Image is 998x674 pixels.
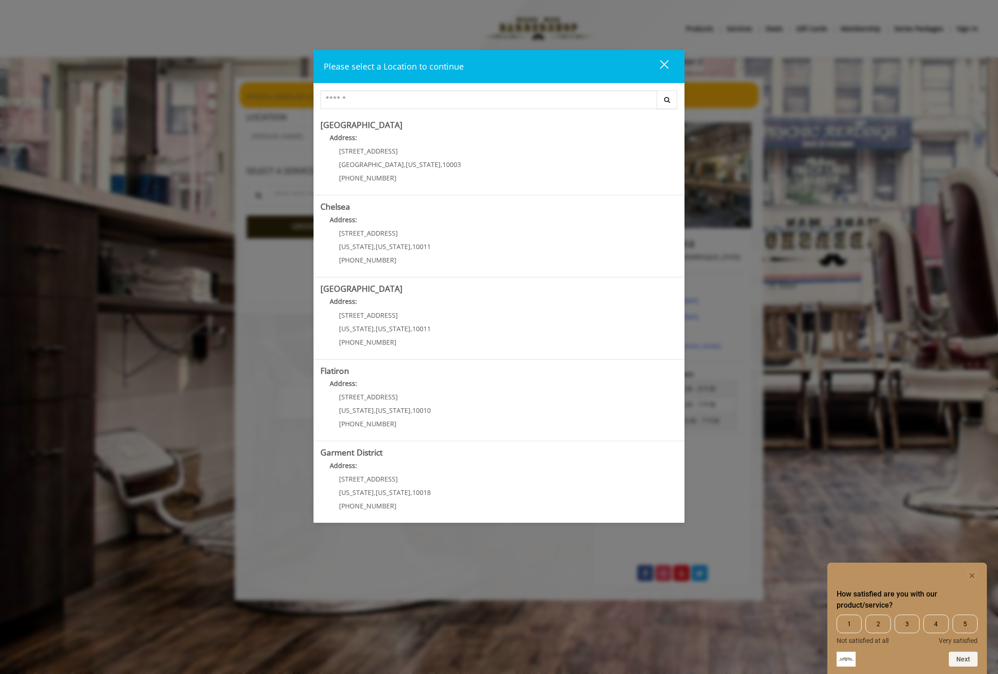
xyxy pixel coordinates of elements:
[649,59,668,73] div: close dialog
[339,475,398,483] span: [STREET_ADDRESS]
[324,61,464,72] span: Please select a Location to continue
[410,406,412,415] span: ,
[412,324,431,333] span: 10011
[339,324,374,333] span: [US_STATE]
[330,215,357,224] b: Address:
[339,488,374,497] span: [US_STATE]
[410,242,412,251] span: ,
[330,379,357,388] b: Address:
[837,570,978,667] div: How satisfied are you with our product/service? Select an option from 1 to 5, with 1 being Not sa...
[320,447,383,458] b: Garment District
[374,324,376,333] span: ,
[320,365,349,376] b: Flatiron
[410,324,412,333] span: ,
[376,324,410,333] span: [US_STATE]
[939,637,978,644] span: Very satisfied
[376,406,410,415] span: [US_STATE]
[412,488,431,497] span: 10018
[320,90,657,109] input: Search Center
[441,160,442,169] span: ,
[643,57,674,76] button: close dialog
[339,229,398,238] span: [STREET_ADDRESS]
[320,201,350,212] b: Chelsea
[339,160,404,169] span: [GEOGRAPHIC_DATA]
[339,242,374,251] span: [US_STATE]
[837,615,862,633] span: 1
[339,392,398,401] span: [STREET_ADDRESS]
[339,173,397,182] span: [PHONE_NUMBER]
[404,160,406,169] span: ,
[406,160,441,169] span: [US_STATE]
[442,160,461,169] span: 10003
[410,488,412,497] span: ,
[339,419,397,428] span: [PHONE_NUMBER]
[837,637,889,644] span: Not satisfied at all
[895,615,920,633] span: 3
[374,242,376,251] span: ,
[953,615,978,633] span: 5
[339,338,397,347] span: [PHONE_NUMBER]
[376,488,410,497] span: [US_STATE]
[966,570,978,581] button: Hide survey
[376,242,410,251] span: [US_STATE]
[330,297,357,306] b: Address:
[923,615,948,633] span: 4
[339,256,397,264] span: [PHONE_NUMBER]
[320,90,678,114] div: Center Select
[837,615,978,644] div: How satisfied are you with our product/service? Select an option from 1 to 5, with 1 being Not sa...
[949,652,978,667] button: Next question
[339,311,398,320] span: [STREET_ADDRESS]
[339,501,397,510] span: [PHONE_NUMBER]
[330,133,357,142] b: Address:
[374,406,376,415] span: ,
[339,147,398,155] span: [STREET_ADDRESS]
[412,406,431,415] span: 10010
[339,406,374,415] span: [US_STATE]
[330,461,357,470] b: Address:
[865,615,890,633] span: 2
[837,589,978,611] h2: How satisfied are you with our product/service? Select an option from 1 to 5, with 1 being Not sa...
[320,119,403,130] b: [GEOGRAPHIC_DATA]
[662,96,672,103] i: Search button
[320,283,403,294] b: [GEOGRAPHIC_DATA]
[374,488,376,497] span: ,
[412,242,431,251] span: 10011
